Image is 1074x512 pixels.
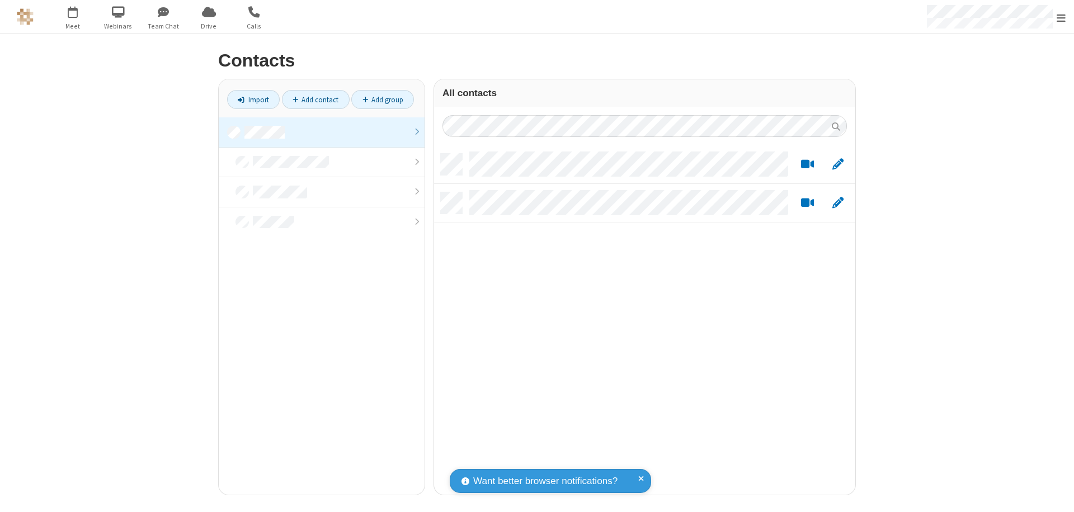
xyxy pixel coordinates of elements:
button: Edit [827,158,849,172]
a: Add group [351,90,414,109]
div: grid [434,145,855,495]
span: Want better browser notifications? [473,474,618,489]
a: Import [227,90,280,109]
button: Start a video meeting [797,196,818,210]
span: Calls [233,21,275,31]
a: Add contact [282,90,350,109]
span: Team Chat [143,21,185,31]
span: Meet [52,21,94,31]
button: Edit [827,196,849,210]
img: QA Selenium DO NOT DELETE OR CHANGE [17,8,34,25]
span: Webinars [97,21,139,31]
button: Start a video meeting [797,158,818,172]
h3: All contacts [442,88,847,98]
h2: Contacts [218,51,856,70]
span: Drive [188,21,230,31]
